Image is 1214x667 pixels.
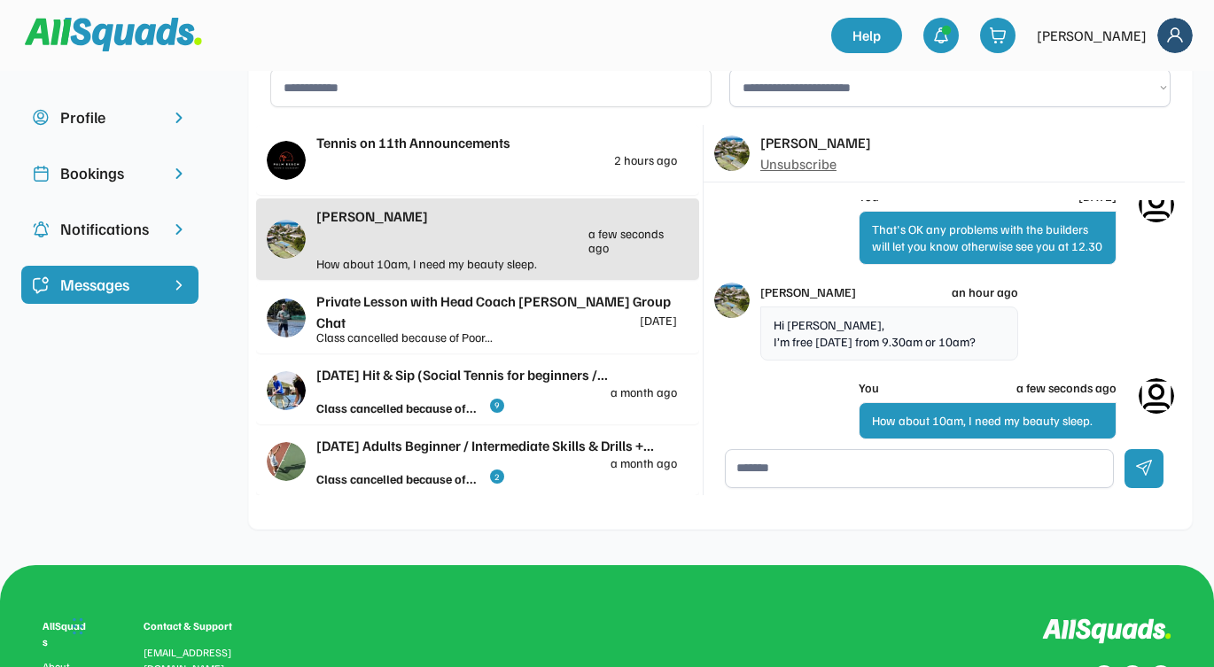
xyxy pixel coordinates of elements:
[32,109,50,127] img: user-circle.svg
[952,283,1018,301] div: an hour ago
[316,254,677,273] div: How about 10am, I need my beauty sleep.
[32,221,50,238] img: Icon%20copy%204.svg
[60,161,160,185] div: Bookings
[267,442,306,481] img: IMG_3005.jpeg
[170,109,188,127] img: chevron-right.svg
[859,378,879,397] div: You
[316,469,490,488] div: Class cancelled because of...
[490,399,504,412] div: 9
[316,364,677,385] div: [DATE] Hit & Sip (Social Tennis for beginners /...
[932,27,950,44] img: bell-03%20%281%29.svg
[760,283,856,301] div: [PERSON_NAME]
[831,18,902,53] a: Help
[760,132,871,153] div: [PERSON_NAME]
[1037,25,1147,46] div: [PERSON_NAME]
[170,165,188,182] img: chevron-right.svg
[267,371,306,410] img: IMG_3008.jpeg
[614,153,677,167] div: 2 hours ago
[170,221,188,238] img: chevron-right.svg
[714,283,750,318] img: 1000017423.png
[989,27,1007,44] img: shopping-cart-01%20%281%29.svg
[267,220,306,259] img: 1000017423.png
[316,399,490,417] div: Class cancelled because of...
[760,153,837,175] div: Unsubscribe
[1139,378,1174,414] img: Icon%20%282%29.svg
[32,276,50,294] img: Icon%20%2821%29.svg
[1139,187,1174,222] img: Icon%20%282%29.svg
[1042,618,1171,644] img: Logo%20inverted.svg
[316,291,677,333] div: Private Lesson with Head Coach [PERSON_NAME] Group Chat
[760,306,1018,361] div: Hi [PERSON_NAME], I’m free [DATE] from 9.30am or 10am?
[714,136,750,171] img: 1000017423.png
[144,618,253,634] div: Contact & Support
[1157,18,1193,53] img: Frame%2018.svg
[859,211,1117,265] div: That's OK any problems with the builders will let you know otherwise see you at 12.30
[60,273,160,297] div: Messages
[316,328,497,346] div: Class cancelled because of Poor...
[611,456,677,469] div: a month ago
[267,299,306,337] img: IMG_4513.jpeg
[859,402,1117,439] div: How about 10am, I need my beauty sleep.
[170,276,188,294] img: chevron-right%20copy%203.svg
[611,385,677,399] div: a month ago
[25,18,202,51] img: Squad%20Logo.svg
[60,105,160,129] div: Profile
[316,132,677,153] div: Tennis on 11th Announcements
[490,470,504,484] div: 2
[316,206,677,227] div: [PERSON_NAME]
[1016,378,1117,397] div: a few seconds ago
[32,165,50,182] img: Icon%20copy%202.svg
[316,435,677,456] div: [DATE] Adults Beginner / Intermediate Skills & Drills +...
[588,227,677,254] div: a few seconds ago
[60,217,160,241] div: Notifications
[267,141,306,180] img: IMG_2979.png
